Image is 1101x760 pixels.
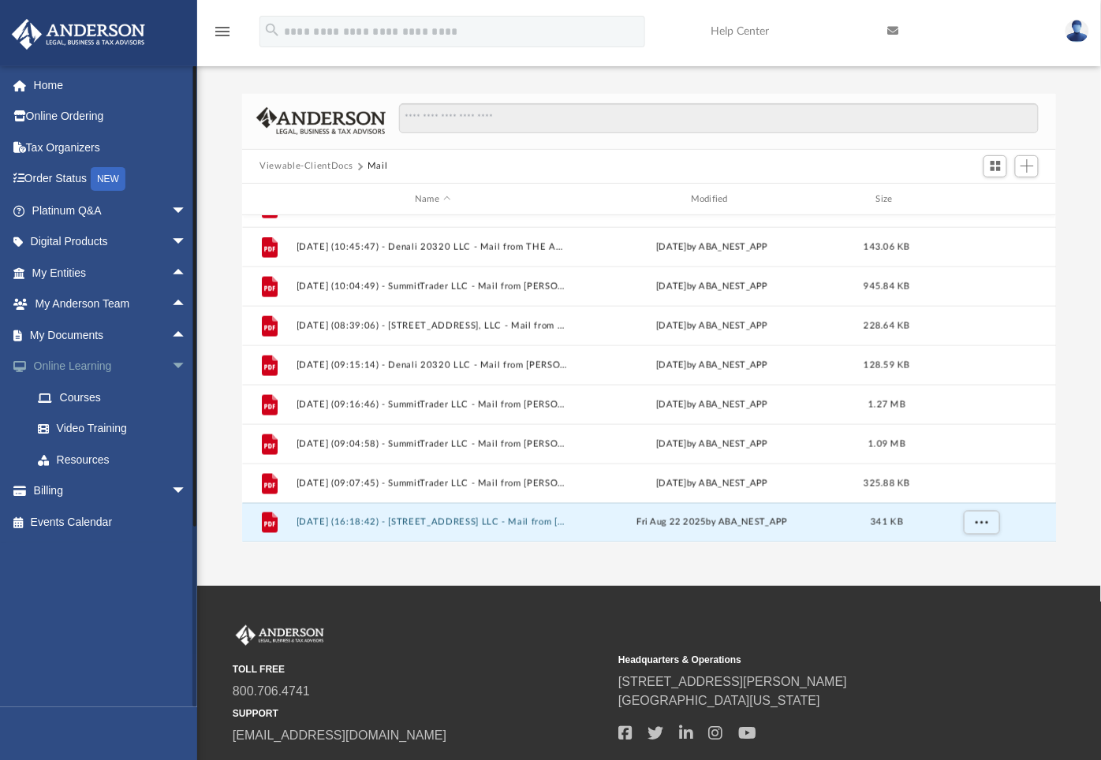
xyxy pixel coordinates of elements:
[11,101,211,132] a: Online Ordering
[11,257,211,289] a: My Entitiesarrow_drop_up
[11,163,211,196] a: Order StatusNEW
[297,518,569,528] button: [DATE] (16:18:42) - [STREET_ADDRESS] LLC - Mail from [PERSON_NAME].pdf
[1066,20,1089,43] img: User Pic
[576,438,849,452] div: [DATE] by ABA_NEST_APP
[618,694,820,707] a: [GEOGRAPHIC_DATA][US_STATE]
[297,281,569,292] button: [DATE] (10:04:49) - SummitTrader LLC - Mail from [PERSON_NAME] [PERSON_NAME].pdf
[576,477,849,491] div: [DATE] by ABA_NEST_APP
[263,21,281,39] i: search
[297,360,569,371] button: [DATE] (09:15:14) - Denali 20320 LLC - Mail from [PERSON_NAME] [PERSON_NAME] & Associates.pdf
[22,444,211,475] a: Resources
[171,351,203,383] span: arrow_drop_down
[864,243,910,251] span: 143.06 KB
[171,226,203,259] span: arrow_drop_down
[297,439,569,449] button: [DATE] (09:04:58) - SummitTrader LLC - Mail from [PERSON_NAME] [PERSON_NAME].pdf
[213,22,232,41] i: menu
[233,684,310,698] a: 800.706.4741
[864,282,910,291] span: 945.84 KB
[11,506,211,538] a: Events Calendar
[983,155,1007,177] button: Switch to Grid View
[242,215,1056,542] div: grid
[576,319,849,333] div: [DATE] by ABA_NEST_APP
[618,653,993,667] small: Headquarters & Operations
[297,479,569,489] button: [DATE] (09:07:45) - SummitTrader LLC - Mail from [PERSON_NAME].pdf
[233,662,607,676] small: TOLL FREE
[297,400,569,410] button: [DATE] (09:16:46) - SummitTrader LLC - Mail from [PERSON_NAME] [PERSON_NAME].pdf
[233,728,446,742] a: [EMAIL_ADDRESS][DOMAIN_NAME]
[213,30,232,41] a: menu
[171,319,203,352] span: arrow_drop_up
[297,242,569,252] button: [DATE] (10:45:47) - Denali 20320 LLC - Mail from THE AMERICAS GROUP.pdf
[926,192,1036,207] div: id
[871,519,904,527] span: 341 KB
[249,192,289,207] div: id
[171,257,203,289] span: arrow_drop_up
[233,706,607,721] small: SUPPORT
[576,516,849,531] div: Fri Aug 22 2025 by ABA_NEST_APP
[399,103,1039,133] input: Search files and folders
[91,167,125,191] div: NEW
[22,413,203,445] a: Video Training
[11,289,203,320] a: My Anderson Teamarrow_drop_up
[964,512,1000,535] button: More options
[22,382,211,413] a: Courses
[868,400,905,409] span: 1.27 MB
[11,226,211,258] a: Digital Productsarrow_drop_down
[576,398,849,412] div: [DATE] by ABA_NEST_APP
[296,192,569,207] div: Name
[11,132,211,163] a: Tax Organizers
[171,475,203,508] span: arrow_drop_down
[11,69,211,101] a: Home
[576,192,849,207] div: Modified
[868,440,905,449] span: 1.09 MB
[7,19,150,50] img: Anderson Advisors Platinum Portal
[11,195,211,226] a: Platinum Q&Aarrow_drop_down
[171,195,203,227] span: arrow_drop_down
[576,280,849,294] div: [DATE] by ABA_NEST_APP
[297,321,569,331] button: [DATE] (08:39:06) - [STREET_ADDRESS], LLC - Mail from Aegis General Insurance Agency.pdf
[11,475,211,507] a: Billingarrow_drop_down
[11,319,203,351] a: My Documentsarrow_drop_up
[576,359,849,373] div: [DATE] by ABA_NEST_APP
[864,322,910,330] span: 228.64 KB
[864,479,910,488] span: 325.88 KB
[618,675,847,688] a: [STREET_ADDRESS][PERSON_NAME]
[259,159,353,173] button: Viewable-ClientDocs
[233,625,327,646] img: Anderson Advisors Platinum Portal
[576,240,849,255] div: [DATE] by ABA_NEST_APP
[856,192,919,207] div: Size
[171,289,203,321] span: arrow_drop_up
[1015,155,1039,177] button: Add
[864,361,910,370] span: 128.59 KB
[11,351,211,382] a: Online Learningarrow_drop_down
[368,159,388,173] button: Mail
